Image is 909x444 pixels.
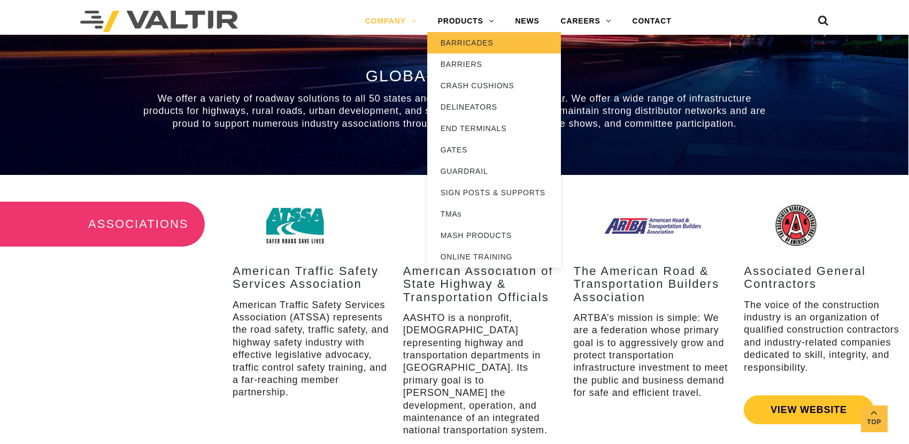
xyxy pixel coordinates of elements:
[427,160,561,182] a: GUARDRAIL
[143,93,766,129] span: We offer a variety of roadway solutions to all 50 states and over 70 countries each year. We offe...
[427,11,505,32] a: PRODUCTS
[427,118,561,139] a: END TERMINALS
[621,11,682,32] a: CONTACT
[574,312,734,400] p: ARTBA’s mission is simple: We are a federation whose primary goal is to aggressively grow and pro...
[427,182,561,203] a: SIGN POSTS & SUPPORTS
[744,395,874,424] a: VIEW WEBSITE
[427,75,561,96] a: CRASH CUSHIONS
[427,32,561,53] a: BARRICADES
[80,11,238,32] img: Valtir
[355,11,427,32] a: COMPANY
[427,225,561,246] a: MASH PRODUCTS
[744,299,904,374] p: The voice of the construction industry is an organization of qualified construction contractors a...
[427,96,561,118] a: DELINEATORS
[427,139,561,160] a: GATES
[233,299,392,399] p: American Traffic Safety Services Association (ATSSA) represents the road safety, traffic safety, ...
[574,265,734,304] h3: The American Road & Transportation Builders Association
[550,11,622,32] a: CAREERS
[233,265,392,290] h3: American Traffic Safety Services Association
[775,202,872,249] img: Assn_AGC
[504,11,550,32] a: NEWS
[427,53,561,75] a: BARRIERS
[403,312,563,437] p: AASHTO is a nonprofit, [DEMOGRAPHIC_DATA] representing highway and transportation departments in ...
[403,265,563,304] h3: American Association of State Highway & Transportation Officials
[427,203,561,225] a: TMAs
[744,265,904,290] h3: Associated General Contractors
[264,202,361,249] img: Assn_ATTSA
[427,246,561,267] a: ONLINE TRAINING
[605,202,702,249] img: Assn_ARTBA
[861,405,888,432] a: Top
[366,67,544,85] span: GLOBAL FOOTPRINT
[861,416,888,428] span: Top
